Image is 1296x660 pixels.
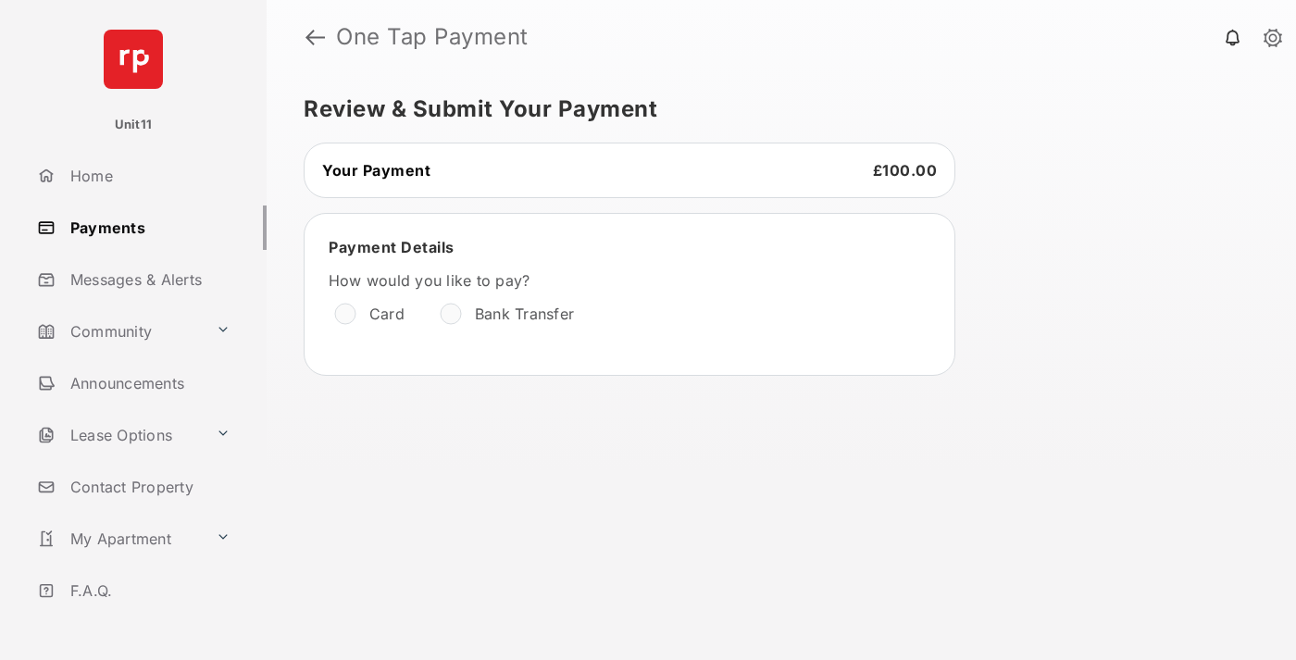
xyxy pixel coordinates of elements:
[329,271,884,290] label: How would you like to pay?
[30,309,208,354] a: Community
[30,413,208,457] a: Lease Options
[30,465,267,509] a: Contact Property
[329,238,455,256] span: Payment Details
[30,205,267,250] a: Payments
[30,517,208,561] a: My Apartment
[336,26,529,48] strong: One Tap Payment
[304,98,1244,120] h5: Review & Submit Your Payment
[30,154,267,198] a: Home
[30,568,267,613] a: F.A.Q.
[104,30,163,89] img: svg+xml;base64,PHN2ZyB4bWxucz0iaHR0cDovL3d3dy53My5vcmcvMjAwMC9zdmciIHdpZHRoPSI2NCIgaGVpZ2h0PSI2NC...
[322,161,430,180] span: Your Payment
[369,305,405,323] label: Card
[115,116,153,134] p: Unit11
[30,257,267,302] a: Messages & Alerts
[873,161,938,180] span: £100.00
[475,305,574,323] label: Bank Transfer
[30,361,267,405] a: Announcements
